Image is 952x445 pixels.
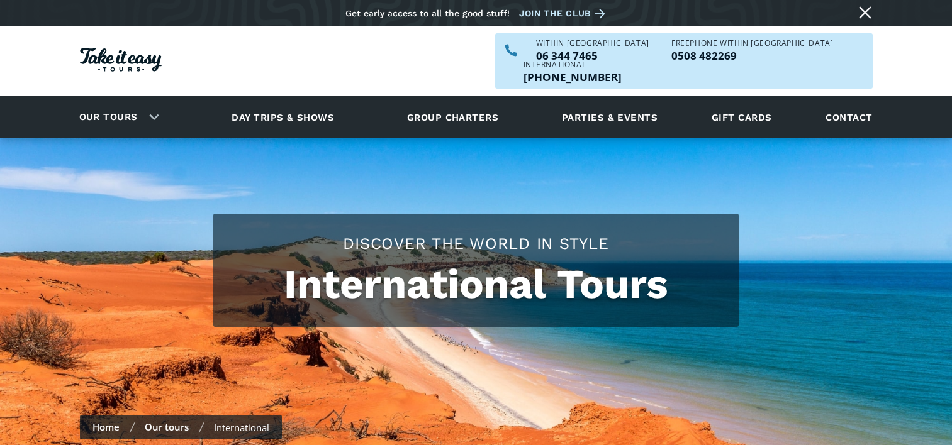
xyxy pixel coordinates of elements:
[345,8,510,18] div: Get early access to all the good stuff!
[70,102,147,132] a: Our tours
[524,61,622,69] div: International
[671,50,833,61] a: Call us freephone within NZ on 0508482269
[226,233,726,255] h2: Discover the world in style
[519,6,610,21] a: Join the club
[80,41,162,81] a: Homepage
[524,72,622,82] a: Call us outside of NZ on +6463447465
[671,50,833,61] p: 0508 482269
[391,100,514,135] a: Group charters
[145,420,189,433] a: Our tours
[226,261,726,308] h1: International Tours
[705,100,778,135] a: Gift cards
[556,100,664,135] a: Parties & events
[214,421,269,434] div: International
[671,40,833,47] div: Freephone WITHIN [GEOGRAPHIC_DATA]
[855,3,875,23] a: Close message
[64,100,169,135] div: Our tours
[819,100,878,135] a: Contact
[536,50,649,61] a: Call us within NZ on 063447465
[536,50,649,61] p: 06 344 7465
[524,72,622,82] p: [PHONE_NUMBER]
[92,420,120,433] a: Home
[80,48,162,72] img: Take it easy Tours logo
[536,40,649,47] div: WITHIN [GEOGRAPHIC_DATA]
[216,100,350,135] a: Day trips & shows
[80,415,282,439] nav: breadcrumbs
